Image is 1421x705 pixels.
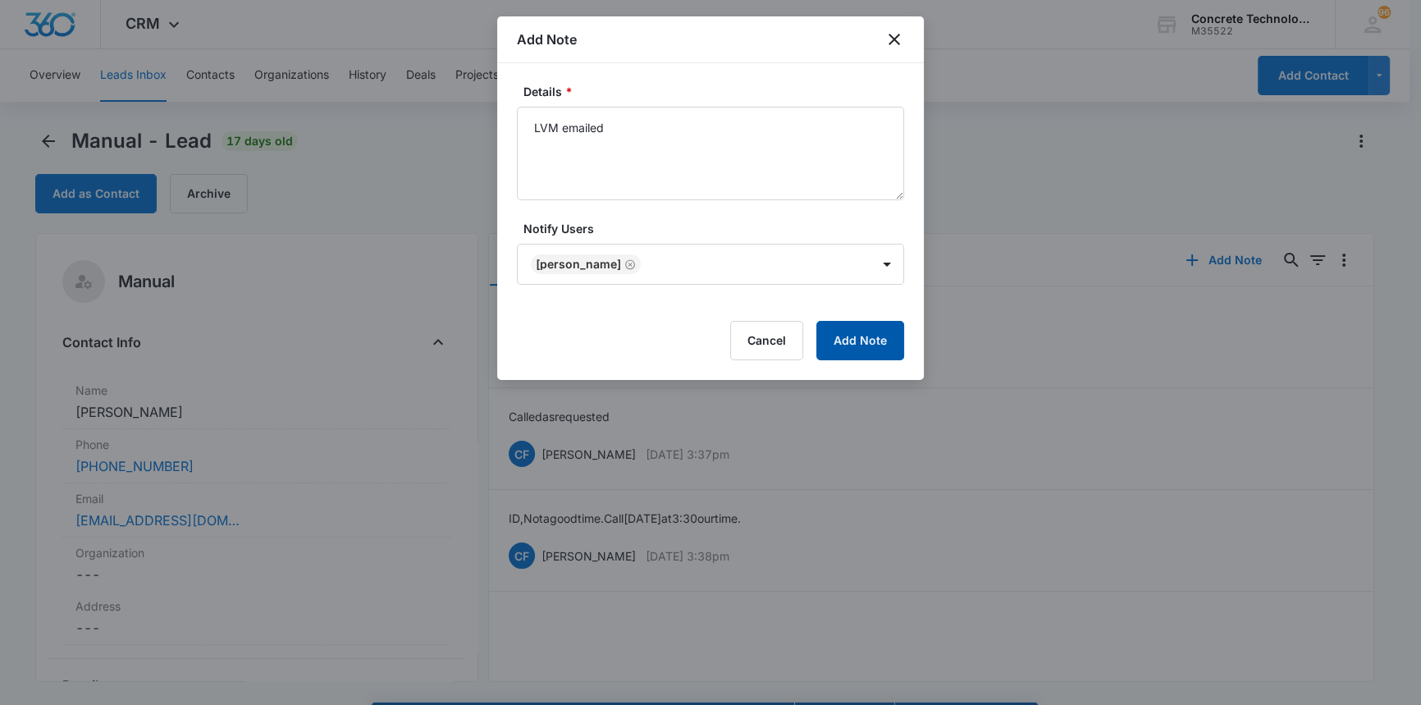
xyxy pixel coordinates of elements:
h1: Add Note [517,30,577,49]
textarea: LVM emailed [517,107,904,200]
div: [PERSON_NAME] [536,259,621,270]
div: Remove Chip Fowler [621,259,636,270]
button: close [884,30,904,49]
button: Add Note [816,321,904,360]
label: Notify Users [523,220,911,237]
button: Cancel [730,321,803,360]
label: Details [523,83,911,100]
